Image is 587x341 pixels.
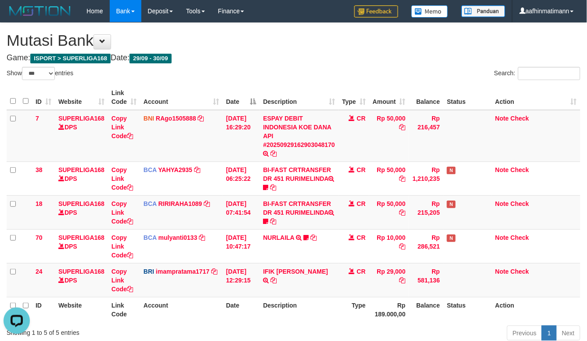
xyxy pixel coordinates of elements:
[556,326,580,341] a: Next
[260,85,339,110] th: Description: activate to sort column ascending
[156,268,209,275] a: imampratama1717
[55,110,108,162] td: DPS
[542,326,557,341] a: 1
[55,297,108,322] th: Website
[354,5,398,18] img: Feedback.jpg
[400,209,406,216] a: Copy Rp 50,000 to clipboard
[55,195,108,229] td: DPS
[357,115,366,122] span: CR
[156,115,196,122] a: RAgo1505888
[7,67,73,80] label: Show entries
[140,297,223,322] th: Account
[270,184,276,191] a: Copy BI-FAST CRTRANSFER DR 451 RURIMELINDA to clipboard
[223,263,260,297] td: [DATE] 12:29:15
[140,85,223,110] th: Account: activate to sort column ascending
[400,175,406,182] a: Copy Rp 50,000 to clipboard
[7,4,73,18] img: MOTION_logo.png
[409,229,443,263] td: Rp 286,521
[112,234,133,259] a: Copy Link Code
[36,166,43,173] span: 38
[443,297,492,322] th: Status
[495,268,509,275] a: Note
[369,161,409,195] td: Rp 50,000
[112,268,133,293] a: Copy Link Code
[144,166,157,173] span: BCA
[339,85,369,110] th: Type: activate to sort column ascending
[369,263,409,297] td: Rp 29,000
[58,234,104,241] a: SUPERLIGA168
[4,4,30,30] button: Open LiveChat chat widget
[339,297,369,322] th: Type
[260,195,339,229] td: BI-FAST CRTRANSFER DR 451 RURIMELINDA
[36,115,39,122] span: 7
[30,54,111,63] span: ISPORT > SUPERLIGA168
[36,234,43,241] span: 70
[511,115,529,122] a: Check
[108,297,140,322] th: Link Code
[223,195,260,229] td: [DATE] 07:41:54
[492,297,580,322] th: Action
[511,200,529,207] a: Check
[144,268,154,275] span: BRI
[144,200,157,207] span: BCA
[369,195,409,229] td: Rp 50,000
[507,326,542,341] a: Previous
[112,115,133,139] a: Copy Link Code
[55,263,108,297] td: DPS
[369,229,409,263] td: Rp 10,000
[58,268,104,275] a: SUPERLIGA168
[511,268,529,275] a: Check
[369,85,409,110] th: Amount: activate to sort column ascending
[409,85,443,110] th: Balance
[130,54,172,63] span: 29/09 - 30/09
[409,110,443,162] td: Rp 216,457
[223,161,260,195] td: [DATE] 06:25:22
[144,234,157,241] span: BCA
[492,85,580,110] th: Action: activate to sort column ascending
[55,229,108,263] td: DPS
[518,67,580,80] input: Search:
[511,234,529,241] a: Check
[495,200,509,207] a: Note
[58,115,104,122] a: SUPERLIGA168
[58,200,104,207] a: SUPERLIGA168
[495,115,509,122] a: Note
[270,277,277,284] a: Copy IFIK SUHARTONO to clipboard
[144,115,154,122] span: BNI
[108,85,140,110] th: Link Code: activate to sort column ascending
[158,234,198,241] a: mulyanti0133
[263,115,335,148] a: ESPAY DEBIT INDONESIA KOE DANA API #20250929162903048170
[400,243,406,250] a: Copy Rp 10,000 to clipboard
[263,234,295,241] a: NURLAILA
[7,32,580,49] h1: Mutasi Bank
[55,85,108,110] th: Website: activate to sort column ascending
[409,297,443,322] th: Balance
[270,150,277,157] a: Copy ESPAY DEBIT INDONESIA KOE DANA API #20250929162903048170 to clipboard
[357,200,366,207] span: CR
[204,200,210,207] a: Copy RIRIRAHA1089 to clipboard
[7,54,580,62] h4: Game: Date:
[158,200,202,207] a: RIRIRAHA1089
[495,234,509,241] a: Note
[409,161,443,195] td: Rp 1,210,235
[357,234,366,241] span: CR
[310,234,317,241] a: Copy NURLAILA to clipboard
[443,85,492,110] th: Status
[32,85,55,110] th: ID: activate to sort column ascending
[411,5,448,18] img: Button%20Memo.svg
[357,166,366,173] span: CR
[447,167,456,174] span: Has Note
[495,166,509,173] a: Note
[270,218,276,225] a: Copy BI-FAST CRTRANSFER DR 451 RURIMELINDA to clipboard
[511,166,529,173] a: Check
[199,234,205,241] a: Copy mulyanti0133 to clipboard
[158,166,192,173] a: YAHYA2935
[369,110,409,162] td: Rp 50,000
[36,268,43,275] span: 24
[409,195,443,229] td: Rp 215,205
[36,200,43,207] span: 18
[494,67,580,80] label: Search:
[223,110,260,162] td: [DATE] 16:29:20
[112,166,133,191] a: Copy Link Code
[194,166,200,173] a: Copy YAHYA2935 to clipboard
